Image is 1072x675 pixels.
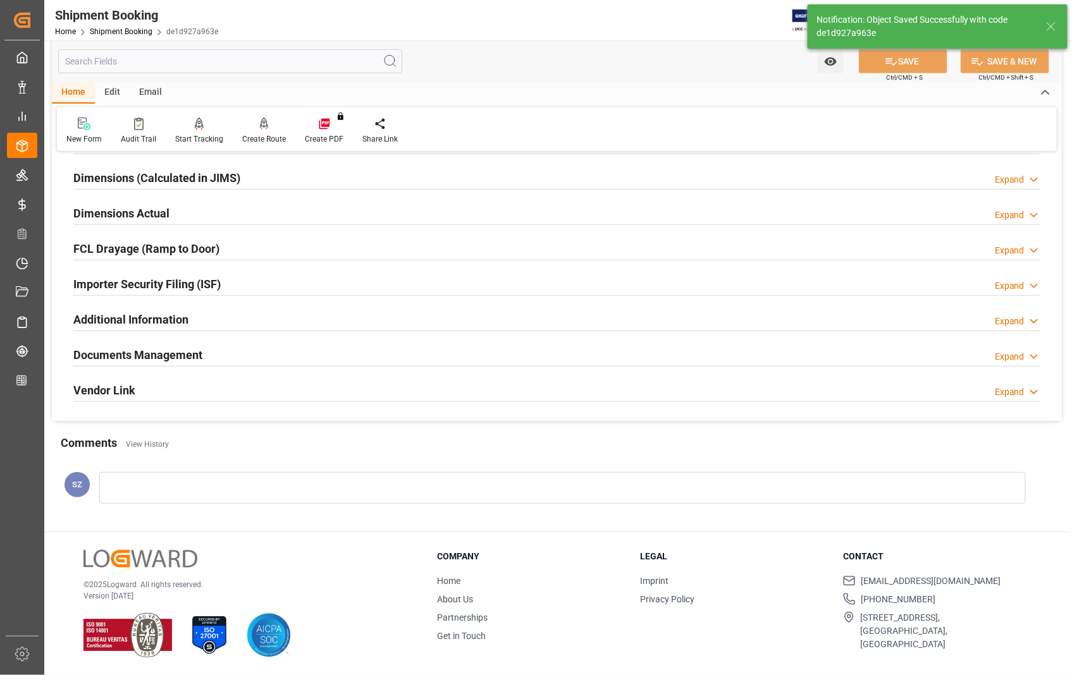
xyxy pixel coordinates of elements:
[52,82,95,104] div: Home
[83,579,405,590] p: © 2025 Logward. All rights reserved.
[55,27,76,36] a: Home
[995,279,1025,293] div: Expand
[437,612,488,623] a: Partnerships
[437,594,473,604] a: About Us
[55,6,218,25] div: Shipment Booking
[860,611,1030,651] span: [STREET_ADDRESS], [GEOGRAPHIC_DATA], [GEOGRAPHIC_DATA]
[995,386,1025,399] div: Expand
[73,169,240,186] h2: Dimensions (Calculated in JIMS)
[995,173,1025,186] div: Expand
[995,350,1025,363] div: Expand
[58,49,402,73] input: Search Fields
[437,550,624,563] h3: Company
[83,550,197,568] img: Logward Logo
[73,276,221,293] h2: Importer Security Filing (ISF)
[978,73,1034,82] span: Ctrl/CMD + Shift + S
[640,550,827,563] h3: Legal
[861,575,1001,588] span: [EMAIL_ADDRESS][DOMAIN_NAME]
[121,133,156,145] div: Audit Trail
[961,49,1049,73] button: SAVE & NEW
[242,133,286,145] div: Create Route
[859,49,947,73] button: SAVE
[886,73,923,82] span: Ctrl/CMD + S
[437,576,460,586] a: Home
[640,576,668,586] a: Imprint
[247,613,291,657] img: AICPA SOC
[73,240,219,257] h2: FCL Drayage (Ramp to Door)
[437,631,486,641] a: Get in Touch
[843,550,1030,563] h3: Contact
[73,311,188,328] h2: Additional Information
[126,440,169,449] a: View History
[861,593,935,606] span: [PHONE_NUMBER]
[816,13,1034,40] div: Notification: Object Saved Successfully with code de1d927a963e
[73,382,135,399] h2: Vendor Link
[792,9,836,32] img: Exertis%20JAM%20-%20Email%20Logo.jpg_1722504956.jpg
[73,205,169,222] h2: Dimensions Actual
[995,315,1025,328] div: Expand
[640,594,694,604] a: Privacy Policy
[175,133,223,145] div: Start Tracking
[95,82,130,104] div: Edit
[818,49,844,73] button: open menu
[130,82,171,104] div: Email
[73,346,202,363] h2: Documents Management
[66,133,102,145] div: New Form
[995,244,1025,257] div: Expand
[72,480,82,489] span: SZ
[362,133,398,145] div: Share Link
[187,613,231,657] img: ISO 27001 Certification
[90,27,152,36] a: Shipment Booking
[83,613,172,657] img: ISO 9001 & ISO 14001 Certification
[995,209,1025,222] div: Expand
[61,434,117,451] h2: Comments
[83,590,405,602] p: Version [DATE]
